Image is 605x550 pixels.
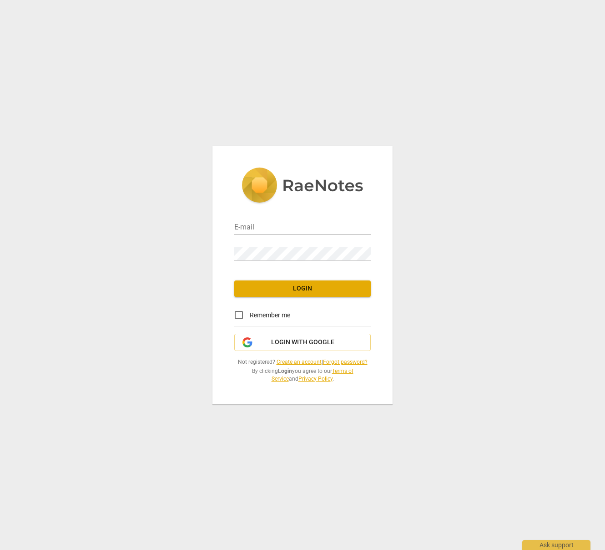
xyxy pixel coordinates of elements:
span: Not registered? | [234,358,371,366]
span: Login [242,284,363,293]
a: Terms of Service [272,368,353,382]
span: Remember me [250,311,290,320]
span: By clicking you agree to our and . [234,367,371,382]
a: Forgot password? [323,359,368,365]
span: Login with Google [271,338,334,347]
a: Privacy Policy [298,376,333,382]
img: 5ac2273c67554f335776073100b6d88f.svg [242,168,363,205]
b: Login [278,368,292,374]
button: Login [234,280,371,297]
div: Ask support [522,540,590,550]
button: Login with Google [234,334,371,351]
a: Create an account [277,359,322,365]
